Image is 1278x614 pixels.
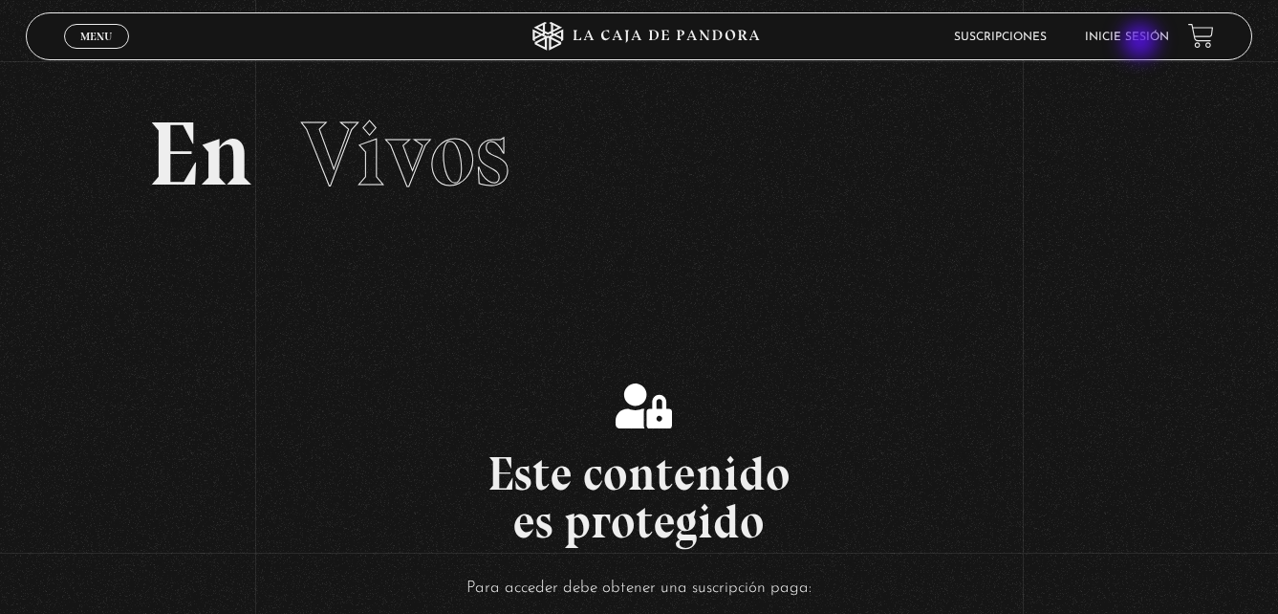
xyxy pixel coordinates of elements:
a: Inicie sesión [1085,32,1169,43]
h2: En [148,109,1130,200]
span: Menu [80,31,112,42]
a: View your shopping cart [1188,23,1214,49]
a: Suscripciones [954,32,1047,43]
span: Cerrar [75,47,119,60]
span: Vivos [301,99,509,208]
